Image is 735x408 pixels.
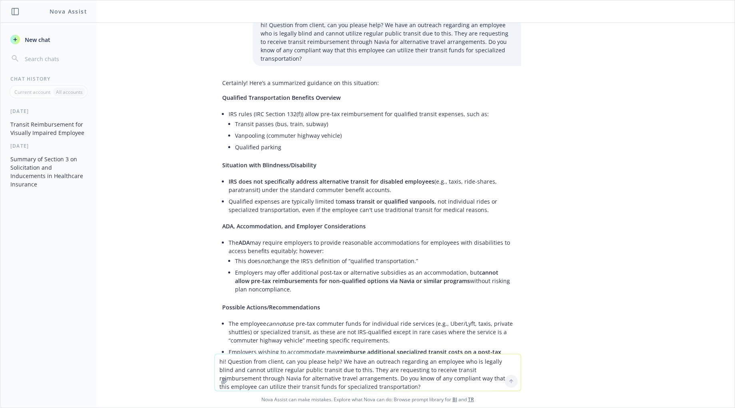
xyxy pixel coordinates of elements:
[235,267,513,295] li: Employers may offer additional post-tax or alternative subsidies as an accommodation, but without...
[229,346,513,366] li: Employers wishing to accommodate may (outside the pre-tax transit benefit program).
[7,32,90,47] button: New chat
[14,89,50,95] p: Current account
[222,161,317,169] span: Situation with Blindness/Disability
[50,7,87,16] h1: Nova Assist
[222,303,320,311] span: Possible Actions/Recommendations
[222,94,341,101] span: Qualified Transportation Benefits Overview
[1,143,96,149] div: [DATE]
[266,320,285,327] em: cannot
[235,141,513,153] li: Qualified parking
[23,53,87,64] input: Search chats
[452,396,457,403] a: BI
[468,396,474,403] a: TR
[239,239,250,246] span: ADA
[23,36,50,44] span: New chat
[7,118,90,139] button: Transit Reimbursement for Visually Impaired Employee
[56,89,83,95] p: All accounts
[4,391,731,408] span: Nova Assist can make mistakes. Explore what Nova can do: Browse prompt library for and
[341,198,434,205] span: mass transit or qualified vanpools
[229,348,501,364] span: reimburse additional specialized transit costs on a post-tax basis
[229,237,513,297] li: The may require employers to provide reasonable accommodations for employees with disabilities to...
[222,222,366,230] span: ADA, Accommodation, and Employer Considerations
[235,130,513,141] li: Vanpooling (commuter highway vehicle)
[229,108,513,154] li: IRS rules (IRC Section 132(f)) allow pre-tax reimbursement for qualified transit expenses, such as:
[229,176,513,196] li: (e.g., taxis, ride-shares, paratransit) under the standard commuter benefit accounts.
[229,196,513,216] li: Qualified expenses are typically limited to , not individual rides or specialized transportation,...
[261,21,513,63] p: hi! Question from client, can you please help? We have an outreach regarding an employee who is l...
[1,75,96,82] div: Chat History
[222,79,513,87] p: Certainly! Here’s a summarized guidance on this situation:
[229,318,513,346] li: The employee use pre-tax commuter funds for individual ride services (e.g., Uber/Lyft, taxis, pri...
[261,257,269,265] em: not
[229,178,434,185] span: IRS does not specifically address alternative transit for disabled employees
[235,255,513,267] li: This does change the IRS’s definition of “qualified transportation.”
[1,108,96,115] div: [DATE]
[235,118,513,130] li: Transit passes (bus, train, subway)
[7,153,90,191] button: Summary of Section 3 on Solicitation and Inducements in Healthcare Insurance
